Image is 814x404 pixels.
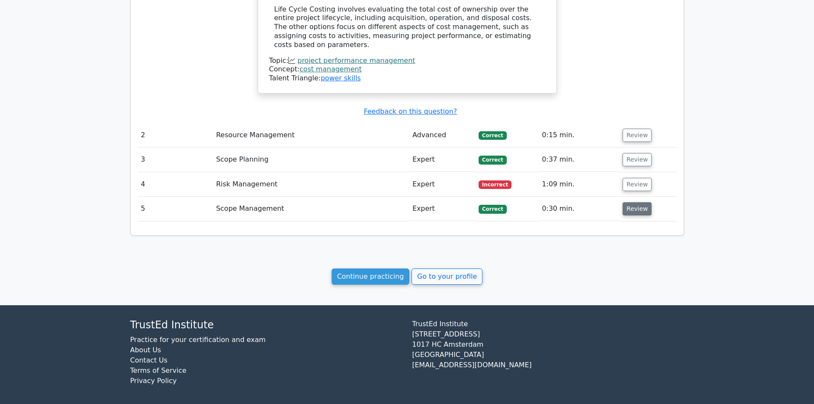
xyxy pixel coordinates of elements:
[409,172,475,197] td: Expert
[623,202,652,215] button: Review
[269,56,545,65] div: Topic:
[213,197,409,221] td: Scope Management
[409,147,475,172] td: Expert
[409,197,475,221] td: Expert
[130,336,266,344] a: Practice for your certification and exam
[411,268,482,285] a: Go to your profile
[479,205,506,213] span: Correct
[320,74,361,82] a: power skills
[623,129,652,142] button: Review
[538,123,619,147] td: 0:15 min.
[130,356,168,364] a: Contact Us
[130,319,402,331] h4: TrustEd Institute
[623,178,652,191] button: Review
[409,123,475,147] td: Advanced
[364,107,457,115] a: Feedback on this question?
[623,153,652,166] button: Review
[332,268,410,285] a: Continue practicing
[479,180,511,189] span: Incorrect
[138,197,213,221] td: 5
[138,147,213,172] td: 3
[130,377,177,385] a: Privacy Policy
[213,123,409,147] td: Resource Management
[138,172,213,197] td: 4
[274,5,540,50] div: Life Cycle Costing involves evaluating the total cost of ownership over the entire project lifecy...
[269,56,545,83] div: Talent Triangle:
[479,131,506,140] span: Correct
[300,65,361,73] a: cost management
[130,366,187,375] a: Terms of Service
[130,346,161,354] a: About Us
[479,156,506,164] span: Correct
[138,123,213,147] td: 2
[213,172,409,197] td: Risk Management
[407,319,689,393] div: TrustEd Institute [STREET_ADDRESS] 1017 HC Amsterdam [GEOGRAPHIC_DATA] [EMAIL_ADDRESS][DOMAIN_NAME]
[538,147,619,172] td: 0:37 min.
[213,147,409,172] td: Scope Planning
[538,172,619,197] td: 1:09 min.
[538,197,619,221] td: 0:30 min.
[297,56,415,65] a: project performance management
[269,65,545,74] div: Concept:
